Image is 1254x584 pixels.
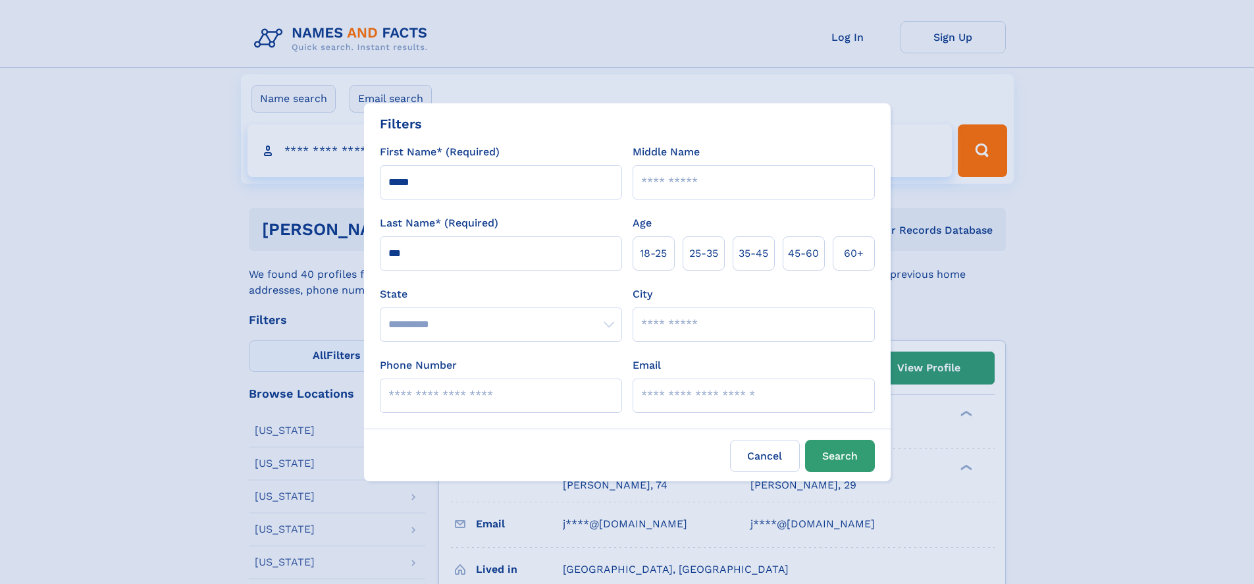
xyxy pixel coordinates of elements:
label: Middle Name [633,144,700,160]
label: State [380,286,622,302]
label: City [633,286,652,302]
label: Age [633,215,652,231]
span: 45‑60 [788,246,819,261]
div: Filters [380,114,422,134]
label: Cancel [730,440,800,472]
span: 25‑35 [689,246,718,261]
label: Last Name* (Required) [380,215,498,231]
label: Phone Number [380,358,457,373]
span: 60+ [844,246,864,261]
button: Search [805,440,875,472]
span: 35‑45 [739,246,768,261]
label: First Name* (Required) [380,144,500,160]
span: 18‑25 [640,246,667,261]
label: Email [633,358,661,373]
